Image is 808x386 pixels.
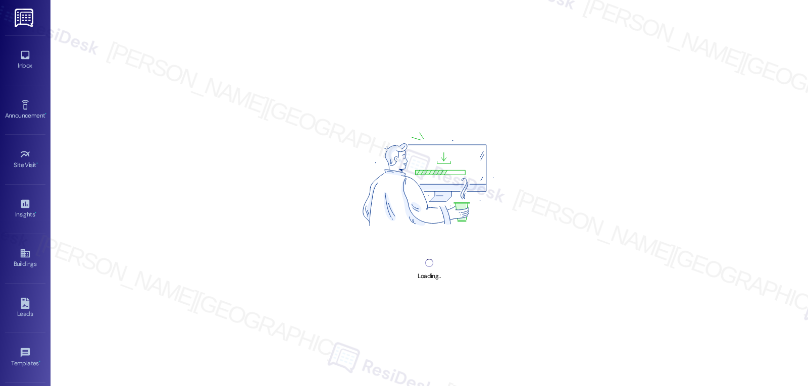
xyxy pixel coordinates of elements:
a: Templates • [5,344,45,371]
a: Site Visit • [5,146,45,173]
a: Buildings [5,245,45,272]
span: • [36,160,38,167]
a: Inbox [5,46,45,74]
span: • [35,209,36,216]
img: ResiDesk Logo [15,9,35,27]
div: Loading... [418,271,440,282]
span: • [45,111,46,118]
a: Insights • [5,195,45,223]
span: • [39,358,40,365]
a: Leads [5,295,45,322]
